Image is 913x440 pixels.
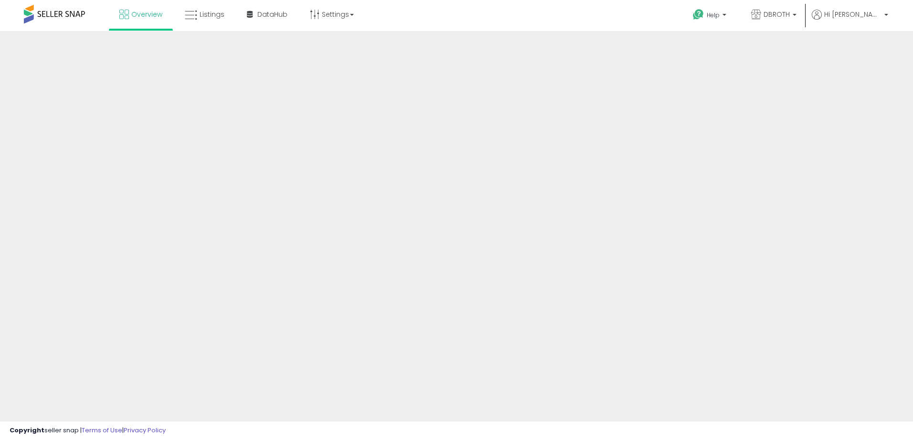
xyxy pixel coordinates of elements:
[692,9,704,21] i: Get Help
[707,11,720,19] span: Help
[824,10,881,19] span: Hi [PERSON_NAME]
[131,10,162,19] span: Overview
[685,1,736,31] a: Help
[10,426,44,435] strong: Copyright
[764,10,790,19] span: DBROTH
[812,10,888,31] a: Hi [PERSON_NAME]
[200,10,224,19] span: Listings
[82,426,122,435] a: Terms of Use
[124,426,166,435] a: Privacy Policy
[10,426,166,435] div: seller snap | |
[257,10,287,19] span: DataHub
